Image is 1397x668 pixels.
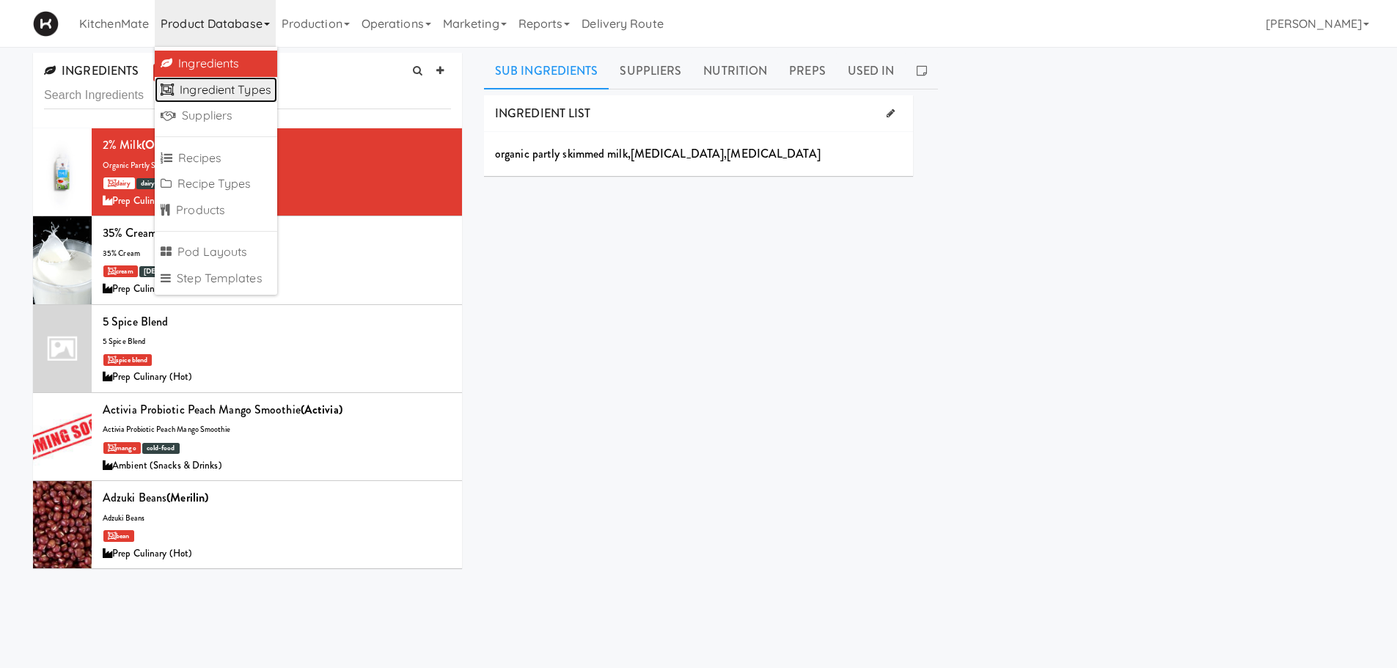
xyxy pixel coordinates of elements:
[103,513,144,524] span: adzuki beans
[103,457,451,475] div: Ambient (Snacks & Drinks)
[103,336,145,347] span: 5 spice blend
[166,489,208,506] b: (Merilin)
[155,51,277,77] a: Ingredients
[33,305,462,393] li: 5 Spice Blend5 spice blend spice blendPrep Culinary (Hot)
[631,145,724,162] span: [MEDICAL_DATA]
[495,145,628,162] span: organic partly skimmed milk
[609,53,692,89] a: Suppliers
[628,145,631,162] span: ,
[103,424,230,435] span: activia probiotic peach mango smoothie
[142,136,230,153] b: (Organic Meadow)
[724,145,727,162] span: ,
[727,145,820,162] span: [MEDICAL_DATA]
[103,354,152,366] a: spice blend
[155,103,277,129] a: Suppliers
[33,393,462,481] li: Activia Probiotic Peach Mango Smoothie(Activia)activia probiotic peach mango smoothie mangocold-f...
[139,266,248,277] span: [DEMOGRAPHIC_DATA]-dairy
[103,192,451,210] div: Prep Culinary (Hot)
[103,487,451,509] div: Adzuki beans
[301,401,342,418] b: (Activia)
[692,53,778,89] a: Nutrition
[44,82,451,109] input: Search Ingredients
[103,442,141,454] a: mango
[155,171,277,197] a: Recipe Types
[103,248,140,259] span: 35% cream
[484,53,609,89] a: Sub Ingredients
[103,311,451,333] div: 5 Spice Blend
[155,145,277,172] a: Recipes
[103,222,451,244] div: 35% cream
[103,265,138,277] a: cream
[103,545,451,563] div: Prep Culinary (Hot)
[103,530,134,542] a: bean
[155,239,277,265] a: Pod Layouts
[136,178,160,189] span: dairy
[155,265,277,292] a: Step Templates
[155,197,277,224] a: Products
[155,77,277,103] a: Ingredient Types
[33,128,462,216] li: 2% Milk(Organic Meadow)organic partly skimmed milk dairydairy OrganicPrep Culinary (Hot)
[142,443,180,454] span: cold-food
[33,481,462,569] li: Adzuki beans(Merilin)adzuki beans beanPrep Culinary (Hot)
[33,11,59,37] img: Micromart
[103,368,451,386] div: Prep Culinary (Hot)
[837,53,906,89] a: Used In
[103,177,135,189] a: dairy
[153,64,172,82] a: all
[103,280,451,298] div: Prep Culinary (Hot)
[778,53,837,89] a: Preps
[103,399,451,421] div: Activia Probiotic Peach Mango Smoothie
[44,62,139,79] span: INGREDIENTS
[103,160,196,171] span: organic partly skimmed milk
[495,105,591,122] span: INGREDIENT LIST
[33,216,462,304] li: 35% cream([PERSON_NAME])35% cream cream[DEMOGRAPHIC_DATA]-dairyPrep Culinary (Hot)
[103,134,451,156] div: 2% Milk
